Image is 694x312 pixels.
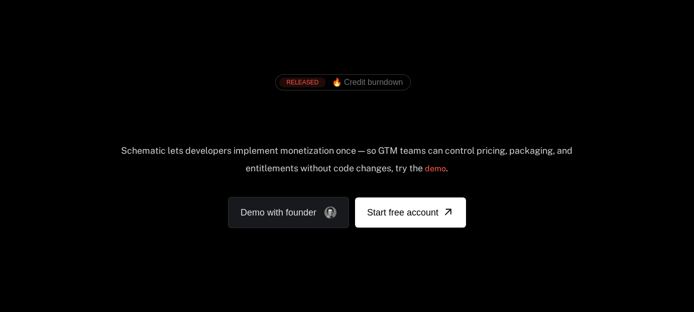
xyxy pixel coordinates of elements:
[324,206,336,219] img: Founder
[425,157,446,181] a: demo
[332,78,403,87] span: 🔥 Credit burndown
[279,77,403,87] a: [object Object],[object Object]
[120,145,573,181] div: Schematic lets developers implement monetization once — so GTM teams can control pricing, packagi...
[355,197,466,228] a: [object Object]
[279,77,325,87] div: RELEASED
[367,205,438,220] span: Start free account
[228,197,349,228] a: Demo with founder, ,[object Object]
